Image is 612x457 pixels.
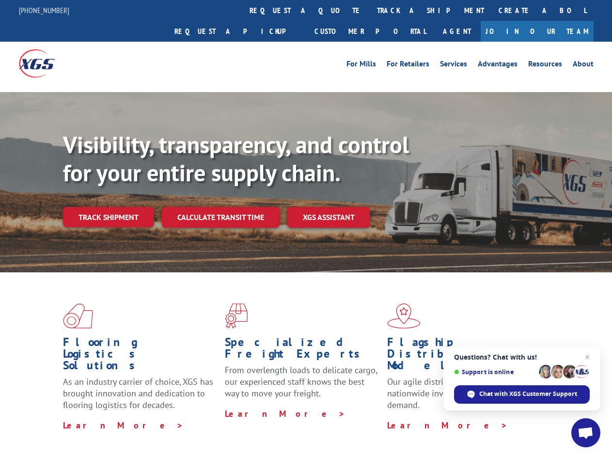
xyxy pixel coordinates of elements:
div: Chat with XGS Customer Support [454,385,590,404]
span: Support is online [454,368,535,376]
a: About [573,60,594,71]
h1: Specialized Freight Experts [225,336,379,364]
a: For Mills [346,60,376,71]
a: For Retailers [387,60,429,71]
img: xgs-icon-flagship-distribution-model-red [387,303,421,329]
b: Visibility, transparency, and control for your entire supply chain. [63,129,409,188]
a: Services [440,60,467,71]
img: xgs-icon-focused-on-flooring-red [225,303,248,329]
a: Request a pickup [167,21,307,42]
span: Our agile distribution network gives you nationwide inventory management on demand. [387,376,539,410]
span: Close chat [581,351,593,363]
a: Customer Portal [307,21,433,42]
span: As an industry carrier of choice, XGS has brought innovation and dedication to flooring logistics... [63,376,213,410]
a: Track shipment [63,207,154,227]
a: Learn More > [387,420,508,431]
h1: Flooring Logistics Solutions [63,336,218,376]
a: Learn More > [225,408,345,419]
h1: Flagship Distribution Model [387,336,542,376]
a: Resources [528,60,562,71]
a: Agent [433,21,481,42]
a: Join Our Team [481,21,594,42]
div: Open chat [571,418,600,447]
span: Chat with XGS Customer Support [479,390,577,398]
span: Questions? Chat with us! [454,353,590,361]
img: xgs-icon-total-supply-chain-intelligence-red [63,303,93,329]
a: [PHONE_NUMBER] [19,5,69,15]
a: Advantages [478,60,518,71]
a: XGS ASSISTANT [287,207,370,228]
a: Learn More > [63,420,184,431]
p: From overlength loads to delicate cargo, our experienced staff knows the best way to move your fr... [225,364,379,408]
a: Calculate transit time [162,207,280,228]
